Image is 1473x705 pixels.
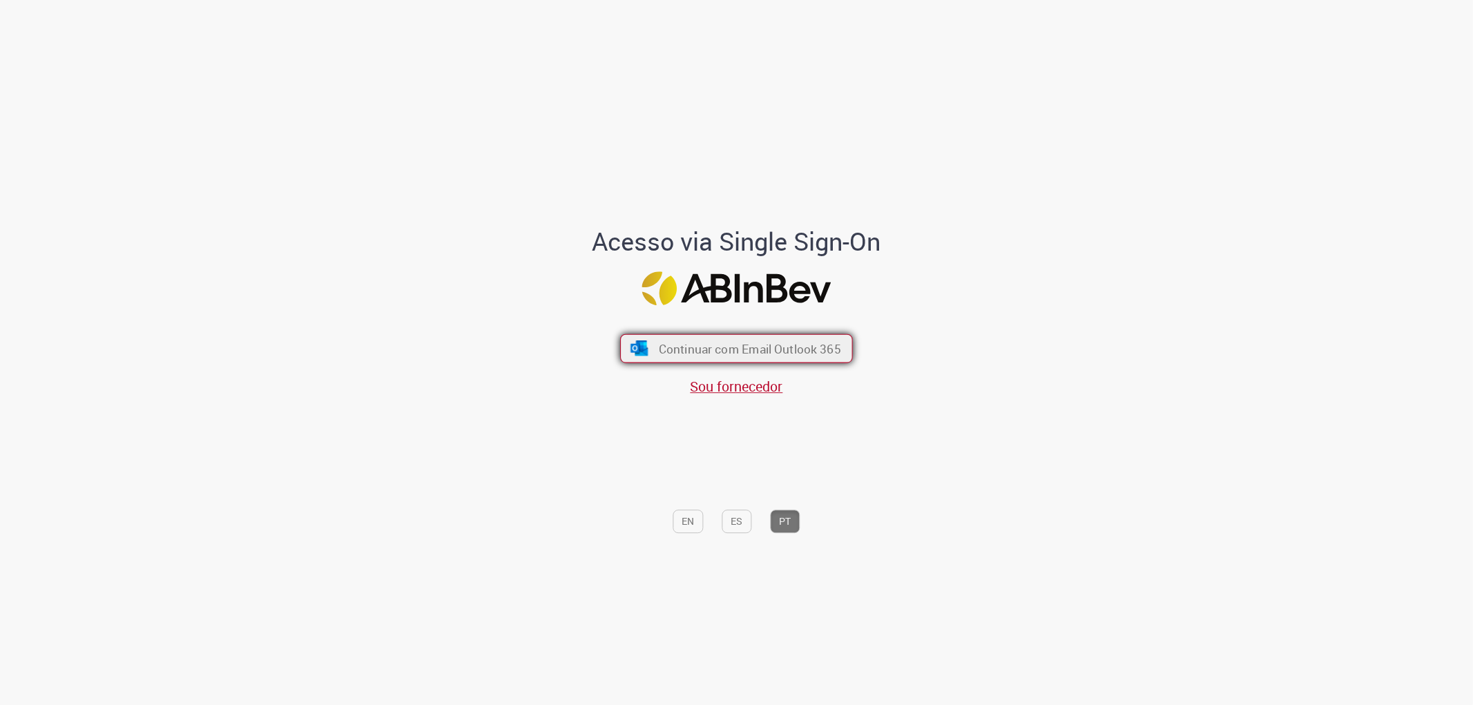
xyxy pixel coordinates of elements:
[691,377,783,396] a: Sou fornecedor
[545,228,928,255] h1: Acesso via Single Sign-On
[722,510,752,533] button: ES
[620,334,853,363] button: ícone Azure/Microsoft 360 Continuar com Email Outlook 365
[629,340,649,356] img: ícone Azure/Microsoft 360
[659,340,841,356] span: Continuar com Email Outlook 365
[673,510,704,533] button: EN
[642,272,831,306] img: Logo ABInBev
[771,510,800,533] button: PT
